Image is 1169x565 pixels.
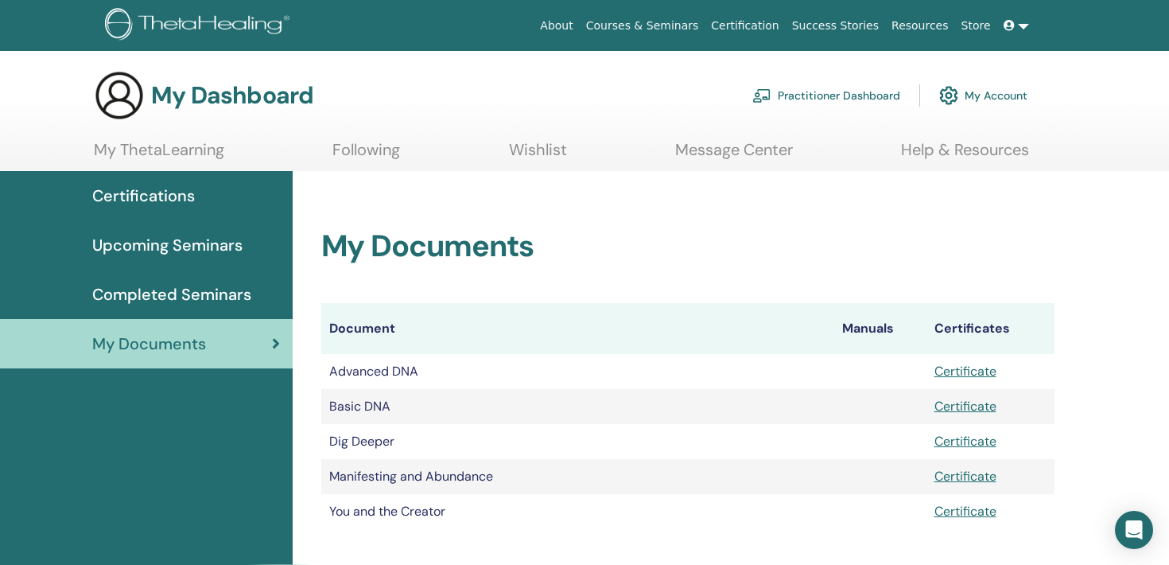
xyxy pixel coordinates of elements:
a: My Account [939,78,1027,113]
a: Certificate [934,363,996,380]
a: Store [955,11,997,41]
img: chalkboard-teacher.svg [752,88,771,103]
td: Basic DNA [321,389,835,424]
h2: My Documents [321,228,1055,265]
a: Certification [705,11,785,41]
a: Help & Resources [901,140,1029,171]
a: Following [332,140,400,171]
span: Upcoming Seminars [92,233,243,257]
a: Success Stories [786,11,885,41]
a: Courses & Seminars [580,11,705,41]
span: Certifications [92,184,195,208]
span: My Documents [92,332,206,356]
a: Message Center [675,140,793,171]
a: About [534,11,579,41]
th: Manuals [834,303,926,354]
div: Open Intercom Messenger [1115,511,1153,549]
td: Dig Deeper [321,424,835,459]
a: Resources [885,11,955,41]
a: Certificate [934,468,996,485]
td: Manifesting and Abundance [321,459,835,494]
span: Completed Seminars [92,282,251,306]
a: Certificate [934,503,996,520]
td: You and the Creator [321,494,835,529]
a: Certificate [934,398,996,415]
td: Advanced DNA [321,354,835,389]
h3: My Dashboard [151,81,313,110]
a: Certificate [934,433,996,450]
a: My ThetaLearning [94,140,224,171]
th: Document [321,303,835,354]
img: generic-user-icon.jpg [94,70,145,121]
img: logo.png [105,8,295,44]
a: Practitioner Dashboard [752,78,900,113]
a: Wishlist [509,140,567,171]
th: Certificates [926,303,1054,354]
img: cog.svg [939,82,958,109]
